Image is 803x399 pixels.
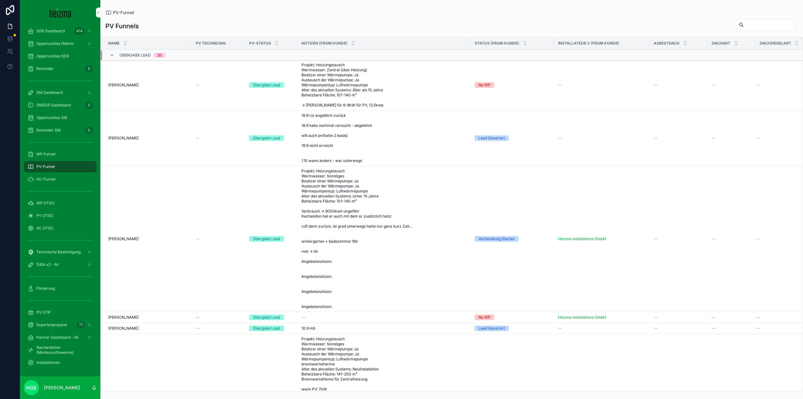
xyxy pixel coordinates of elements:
div: 71 [77,321,85,329]
span: -- [301,315,305,320]
a: Übergabe Lead [249,326,294,331]
a: -- [196,315,242,320]
span: -- [196,83,199,88]
span: Opportunities SDR [36,54,69,59]
a: Übergabe Lead [249,315,294,320]
span: -- [654,136,657,141]
div: 0 [85,101,93,109]
span: WP OTSO [36,201,54,206]
span: Opportunities (Admin [36,41,74,46]
div: Übergabe Lead [253,236,280,242]
span: -- [712,326,715,331]
a: DiBA v2 - All [24,259,97,270]
span: Projekt: Heizungstausch Warmwasser: Zentral (über Heizung) Besitzer einer Wärmepumpe: Ja Austausc... [301,62,467,108]
a: -- [654,236,704,241]
span: -- [558,83,562,88]
span: -- [712,83,715,88]
a: WP Funnel [24,148,97,160]
span: Status (from Kunde) [475,41,519,46]
a: Partner Dashboard - All [24,332,97,343]
div: Verhandlung Starten [478,236,515,242]
a: -- [712,83,752,88]
span: Installateur 2 (from Kunde) [558,41,619,46]
img: App logo [50,8,71,18]
a: Heizma Installations GmbH [558,315,606,320]
a: AC-Funnel [24,174,97,185]
span: -- [756,315,760,320]
span: -- [654,326,657,331]
a: Installationen [24,357,97,368]
a: Nacharbeiten (Monteure/Gewerke) [24,344,97,356]
span: AC OTSO [36,226,53,231]
span: [PERSON_NAME] [108,236,139,241]
span: -- [654,236,657,241]
a: 18.9 rut angeblich zurück 18.9 habs nochmal versucht - abgelehnt will auch pv(hatte 2 leads) 19.9... [301,113,467,163]
div: Übergabe Lead [253,326,280,331]
a: [PERSON_NAME] [108,326,188,331]
a: Heizma Installations GmbH [558,236,606,241]
a: -- [712,236,752,241]
span: Reminder [36,66,54,71]
span: SDR Dashboard [36,29,65,34]
span: Asbestdach [654,41,679,46]
span: AC-Funnel [36,177,56,182]
a: SM Dashboard [24,87,97,98]
a: Förderung [24,283,97,294]
a: WP OTSO [24,197,97,209]
span: -- [756,326,760,331]
a: -- [558,326,646,331]
span: -- [712,136,715,141]
a: -- [712,315,752,320]
div: 20 [157,53,162,58]
a: [PERSON_NAME] [108,83,188,88]
a: PV-Funnel [105,9,134,16]
div: scrollable content [20,25,100,376]
a: Heizma Installations GmbH [558,315,646,320]
a: Lead Generiert [475,326,550,331]
span: PV-Status [249,41,271,46]
div: 0 [85,65,93,73]
a: -- [196,326,242,331]
div: No WP [478,315,491,320]
span: -- [756,136,760,141]
span: PV OTIF [36,310,51,315]
a: Heizma Installations GmbH [558,236,646,241]
a: Übergabe Lead [249,82,294,88]
a: Projekt: Heizungstausch Warmwasser: Sonstiges Besitzer einer Wärmepumpe: Ja Austausch der Wärmepu... [301,169,467,309]
span: -- [756,83,760,88]
a: Reminder0 [24,63,97,74]
div: 414 [74,27,85,35]
span: DiBA v2 - All [36,262,59,267]
div: Lead Generiert [478,326,505,331]
a: Opportunities SDR [24,51,97,62]
a: Übergabe Lead [249,135,294,141]
span: -- [196,136,199,141]
span: PV-Funnel [36,164,55,169]
span: Nacharbeiten (Monteure/Gewerke) [36,345,90,355]
a: Reminder SM0 [24,125,97,136]
span: -- [712,236,715,241]
span: [PERSON_NAME] [108,136,139,141]
a: Expertenprojekte71 [24,319,97,331]
span: Notizen (from Kunde) [301,41,348,46]
a: -- [712,136,752,141]
span: -- [756,236,760,241]
span: Technische Besichtigung [36,250,81,255]
h1: PV Funnels [105,22,139,30]
a: [PERSON_NAME] [108,136,188,141]
span: Reminder SM [36,128,61,133]
a: -- [558,136,646,141]
a: AC OTSO [24,223,97,234]
span: HGE [26,384,37,391]
span: Name [108,41,120,46]
a: Opportunities SM [24,112,97,123]
span: [PERSON_NAME] [108,326,139,331]
a: -- [558,83,646,88]
div: Übergabe Lead [253,135,280,141]
div: No WP [478,82,491,88]
span: [PERSON_NAME] [108,315,139,320]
